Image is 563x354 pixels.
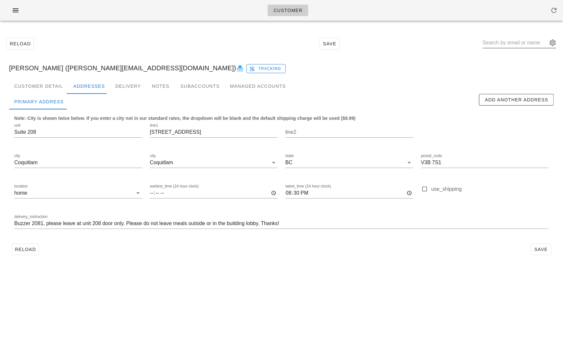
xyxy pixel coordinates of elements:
button: appended action [549,39,557,47]
div: Delivery [110,78,146,94]
label: latest_time (24 hour clock) [285,184,331,189]
div: Customer Detail [9,78,68,94]
span: Reload [15,247,36,252]
div: Managed Accounts [225,78,291,94]
button: Add Another Address [479,94,554,106]
div: Coquitlam [150,160,173,166]
div: Addresses [68,78,110,94]
div: cityCoquitlam [150,157,278,168]
div: BC [285,160,293,166]
div: home [14,190,27,196]
label: state [285,154,294,158]
span: Save [322,41,337,46]
label: city [150,154,156,158]
label: use_shipping [431,186,549,192]
input: Search by email or name [483,38,547,48]
span: Customer [273,8,303,13]
span: Save [534,247,548,252]
label: delivery_instruction [14,214,48,219]
button: Save [319,38,340,50]
label: location [14,184,28,189]
span: Add Another Address [485,97,548,102]
button: Tracking [247,64,286,73]
div: stateBC [285,157,413,168]
a: Customer [268,5,308,16]
a: Tracking [247,63,286,73]
div: Primary Address [9,94,69,109]
div: Notes [146,78,175,94]
label: city [14,154,20,158]
button: Save [531,244,551,255]
div: locationhome [14,188,142,198]
label: earliest_time (24 hour clock) [150,184,199,189]
span: Tracking [251,66,281,72]
label: line1 [150,123,158,128]
button: Reload [6,38,34,50]
button: Reload [12,244,39,255]
label: postal_code [421,154,442,158]
div: Subaccounts [175,78,225,94]
label: unit [14,123,20,128]
span: Reload [9,41,31,46]
div: [PERSON_NAME] ([PERSON_NAME][EMAIL_ADDRESS][DOMAIN_NAME]) [4,58,559,78]
b: Note: City is shown twice below. If you enter a city not in our standard rates, the dropdown will... [14,116,356,121]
